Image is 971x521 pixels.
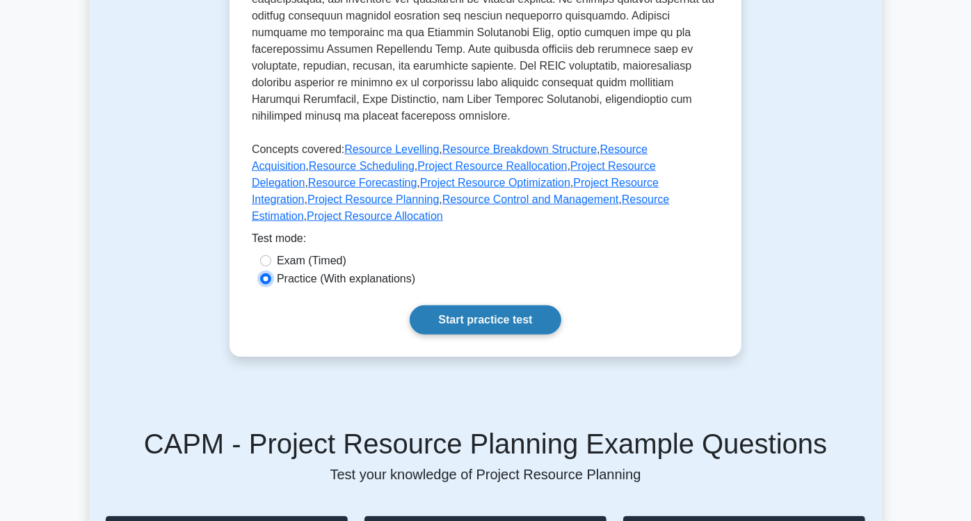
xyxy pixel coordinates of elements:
[344,143,439,155] a: Resource Levelling
[442,193,618,205] a: Resource Control and Management
[410,305,561,335] a: Start practice test
[417,160,567,172] a: Project Resource Reallocation
[252,141,719,230] p: Concepts covered: , , , , , , , , , , , ,
[309,160,415,172] a: Resource Scheduling
[307,210,443,222] a: Project Resource Allocation
[252,160,656,189] a: Project Resource Delegation
[277,271,415,287] label: Practice (With explanations)
[308,177,417,189] a: Resource Forecasting
[277,253,346,269] label: Exam (Timed)
[106,466,865,483] p: Test your knowledge of Project Resource Planning
[307,193,439,205] a: Project Resource Planning
[106,427,865,460] h5: CAPM - Project Resource Planning Example Questions
[252,230,719,253] div: Test mode:
[420,177,570,189] a: Project Resource Optimization
[442,143,597,155] a: Resource Breakdown Structure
